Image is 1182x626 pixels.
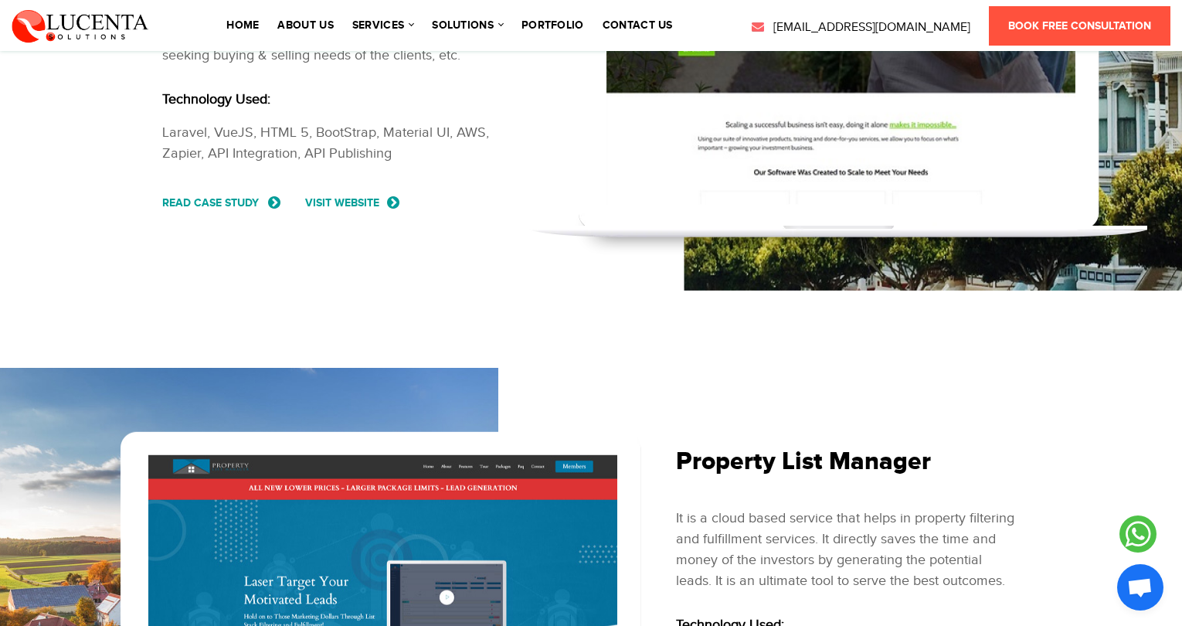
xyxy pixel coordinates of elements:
div: Open chat [1117,564,1163,611]
a: [EMAIL_ADDRESS][DOMAIN_NAME] [750,19,970,37]
h2: Property List Manager [676,447,1020,477]
a: About Us [277,20,333,31]
a: services [352,20,413,31]
div: It is a cloud based service that helps in property filtering and fulfillment services. It directl... [676,508,1020,591]
a: Visit Website [305,195,402,211]
a: portfolio [521,20,584,31]
a: read case study [162,195,282,211]
span: Book Free Consultation [1008,19,1151,32]
p: Laravel, VueJS, HTML 5, BootStrap, Material UI, AWS, Zapier, API Integration, API Publishing [162,122,506,164]
a: solutions [432,20,503,31]
img: Lucenta Solutions [12,8,149,43]
a: Book Free Consultation [989,6,1170,46]
strong: Technology Used: [162,91,270,107]
a: Home [226,20,259,31]
a: contact us [603,20,673,31]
